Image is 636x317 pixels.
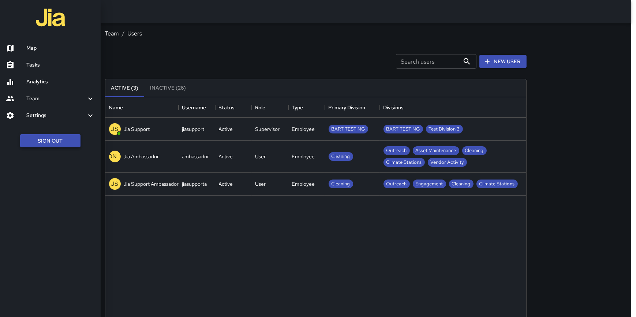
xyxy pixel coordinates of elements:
[26,78,95,86] h6: Analytics
[20,134,81,148] button: Sign Out
[26,44,95,52] h6: Map
[26,61,95,69] h6: Tasks
[26,112,86,120] h6: Settings
[26,95,86,103] h6: Team
[36,3,65,32] img: jia-logo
